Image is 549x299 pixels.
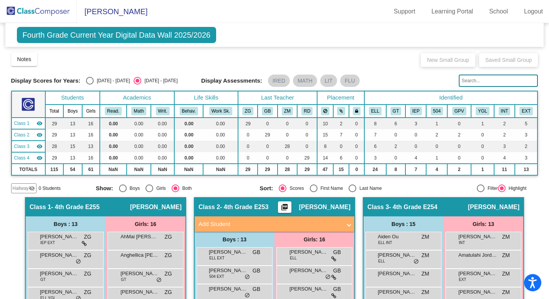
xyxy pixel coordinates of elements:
[378,288,416,296] span: [PERSON_NAME]
[278,152,298,164] td: 0
[262,107,273,115] button: GB
[426,129,447,141] td: 2
[494,118,515,129] td: 2
[253,248,260,256] span: GB
[121,233,159,241] span: AhMai [PERSON_NAME]
[364,91,538,105] th: Identified
[515,129,537,141] td: 3
[447,152,471,164] td: 0
[29,185,35,191] mat-icon: visibility_off
[426,118,447,129] td: 1
[278,129,298,141] td: 0
[141,77,177,84] div: [DATE] - [DATE]
[447,164,471,175] td: 2
[378,258,385,264] span: ELL
[153,185,166,192] div: Girls
[106,216,185,232] div: Girls: 16
[100,164,127,175] td: NaN
[389,203,437,211] span: - 4th Grade E254
[203,164,238,175] td: NaN
[36,120,43,126] mat-icon: visibility
[333,164,349,175] td: 15
[471,105,494,118] th: Young for Grade Level
[278,201,291,213] button: Print Students Details
[405,129,426,141] td: 0
[198,203,220,211] span: Class 2
[447,118,471,129] td: 0
[506,185,527,192] div: Highlight
[459,75,538,87] input: Search...
[458,233,497,241] span: [PERSON_NAME]
[51,203,99,211] span: - 4th Grade E255
[459,277,466,282] span: EXT
[458,270,497,277] span: [PERSON_NAME]
[127,129,151,141] td: 0.00
[317,164,333,175] td: 47
[39,185,61,192] span: 0 Students
[364,216,443,232] div: Boys : 15
[369,107,382,115] button: ELL
[390,107,401,115] button: GT
[238,118,258,129] td: 29
[165,233,172,241] span: ZG
[174,152,203,164] td: 0.00
[317,185,343,192] div: First Name
[297,105,317,118] th: Raeja Dimery
[220,203,268,211] span: - 4th Grade E253
[333,267,341,275] span: GB
[297,164,317,175] td: 29
[63,129,82,141] td: 13
[333,152,349,164] td: 6
[502,270,510,278] span: ZM
[105,107,122,115] button: Read.
[14,154,30,161] span: Class 4
[502,251,510,259] span: ZM
[325,274,331,280] span: do_not_disturb_alt
[426,141,447,152] td: 0
[100,129,127,141] td: 0.00
[253,285,260,293] span: GB
[515,141,537,152] td: 2
[405,152,426,164] td: 4
[40,270,78,277] span: [PERSON_NAME]
[238,129,258,141] td: 0
[174,118,203,129] td: 0.00
[289,248,328,256] span: [PERSON_NAME]
[364,129,386,141] td: 7
[203,118,238,129] td: 0.00
[378,270,416,277] span: [PERSON_NAME]
[386,164,406,175] td: 8
[297,129,317,141] td: 0
[333,248,341,256] span: GB
[30,203,51,211] span: Class 1
[63,118,82,129] td: 13
[458,288,497,296] span: [PERSON_NAME]
[209,107,232,115] button: Work Sk.
[476,107,489,115] button: YGL
[405,141,426,152] td: 0
[45,141,63,152] td: 28
[426,105,447,118] th: 504 Plan
[378,233,416,241] span: Aiden Ou
[426,164,447,175] td: 4
[405,164,426,175] td: 7
[431,107,443,115] button: 504
[165,251,172,259] span: ZG
[127,118,151,129] td: 0.00
[45,118,63,129] td: 29
[174,164,203,175] td: NaN
[502,288,510,296] span: ZM
[198,220,341,229] mat-panel-title: Add Student
[94,77,130,84] div: [DATE] - [DATE]
[333,118,349,129] td: 2
[289,267,328,274] span: [PERSON_NAME]
[174,141,203,152] td: 0.00
[14,131,30,138] span: Class 2
[443,216,523,232] div: Girls: 13
[151,118,174,129] td: 0.00
[40,233,78,241] span: [PERSON_NAME]
[127,164,151,175] td: NaN
[405,105,426,118] th: Individualized Education Plan
[278,118,298,129] td: 0
[494,141,515,152] td: 3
